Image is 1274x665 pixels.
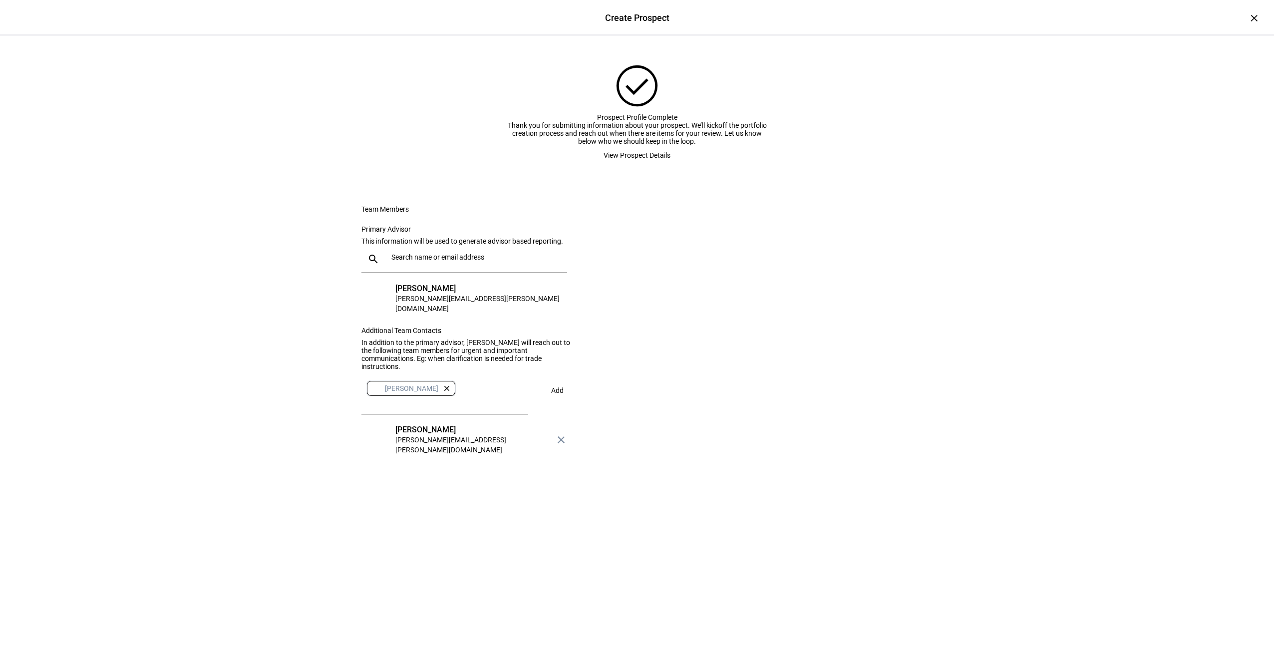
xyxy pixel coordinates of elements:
div: × [1246,10,1262,26]
div: This information will be used to generate advisor based reporting. [361,237,579,245]
mat-icon: search [361,253,385,265]
div: Additional Team Contacts [361,327,579,334]
span: [PERSON_NAME] [385,384,438,392]
div: Team Members [361,205,637,213]
mat-icon: close [555,434,567,446]
div: In addition to the primary advisor, [PERSON_NAME] will reach out to the following team members fo... [361,338,579,370]
div: Primary Advisor [361,225,579,233]
div: Thank you for submitting information about your prospect. We’ll kickoff the portfolio creation pr... [507,121,767,145]
button: View Prospect Details [592,145,682,165]
span: View Prospect Details [604,145,670,165]
button: Add [540,380,575,400]
div: Prospect Profile Complete [507,113,767,121]
span: Add [551,386,564,394]
div: JB [367,284,387,304]
div: [PERSON_NAME][EMAIL_ADDRESS][PERSON_NAME][DOMAIN_NAME] [395,435,551,455]
div: [PERSON_NAME] [395,425,551,435]
div: Create Prospect [605,11,669,24]
div: MH [367,425,387,445]
input: Search name or email address [391,253,563,261]
div: [PERSON_NAME] [395,284,571,294]
div: [PERSON_NAME][EMAIL_ADDRESS][PERSON_NAME][DOMAIN_NAME] [395,294,571,314]
mat-icon: check_circle [611,60,663,112]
